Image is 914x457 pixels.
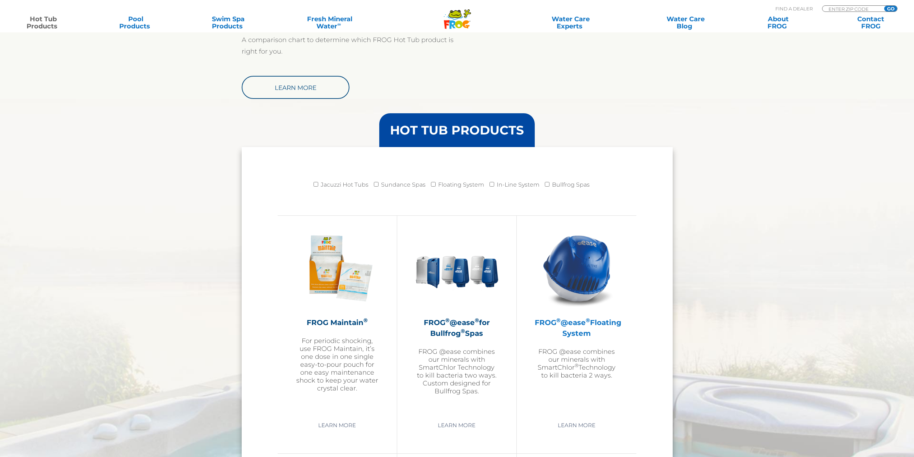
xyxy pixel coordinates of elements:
a: Swim SpaProducts [192,15,264,30]
a: AboutFROG [742,15,814,30]
a: Hot TubProducts [7,15,79,30]
p: FROG @ease combines our minerals with SmartChlor Technology to kill bacteria two ways. Custom des... [415,348,498,395]
label: Sundance Spas [381,178,426,192]
label: In-Line System [497,178,539,192]
a: PoolProducts [100,15,172,30]
sup: ® [363,317,368,324]
sup: ® [445,317,450,324]
a: Water CareBlog [650,15,722,30]
img: hot-tub-product-atease-system-300x300.png [535,227,618,310]
label: Jacuzzi Hot Tubs [321,178,368,192]
label: Bullfrog Spas [552,178,590,192]
a: Learn More [430,419,484,432]
img: Frog_Maintain_Hero-2-v2-300x300.png [296,227,379,310]
a: Learn More [310,419,364,432]
p: Find A Dealer [775,5,813,12]
sup: ® [556,317,561,324]
a: FROG®@ease®for Bullfrog®SpasFROG @ease combines our minerals with SmartChlor Technology to kill b... [415,227,498,413]
input: Zip Code Form [828,6,876,12]
sup: ® [575,362,579,368]
sup: ® [475,317,479,324]
h2: FROG @ease for Bullfrog Spas [415,317,498,339]
a: Water CareExperts [512,15,629,30]
p: A comparison chart to determine which FROG Hot Tub product is right for you. [242,34,457,57]
a: Learn More [549,419,604,432]
input: GO [884,6,897,12]
p: For periodic shocking, use FROG Maintain, it’s one dose in one single easy-to-pour pouch for one ... [296,337,379,392]
a: ContactFROG [835,15,907,30]
p: FROG @ease combines our minerals with SmartChlor Technology to kill bacteria 2 ways. [535,348,618,379]
h2: FROG Maintain [296,317,379,328]
sup: ∞ [337,21,341,27]
label: Floating System [438,178,484,192]
a: Fresh MineralWater∞ [285,15,375,30]
a: FROG Maintain®For periodic shocking, use FROG Maintain, it’s one dose in one single easy-to-pour ... [296,227,379,413]
a: FROG®@ease®Floating SystemFROG @ease combines our minerals with SmartChlor®Technology to kill bac... [535,227,618,413]
a: Learn More [242,76,349,99]
h3: HOT TUB PRODUCTS [390,124,524,136]
sup: ® [586,317,590,324]
h2: FROG @ease Floating System [535,317,618,339]
img: bullfrog-product-hero-300x300.png [415,227,498,310]
sup: ® [461,328,465,334]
